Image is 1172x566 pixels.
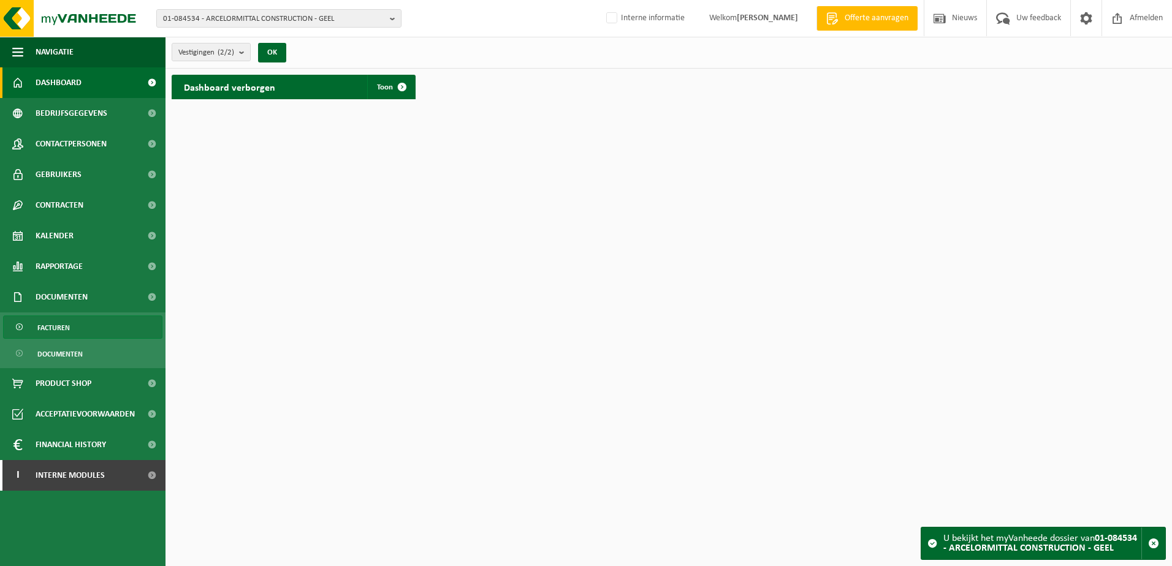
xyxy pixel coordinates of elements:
[12,460,23,491] span: I
[842,12,911,25] span: Offerte aanvragen
[737,13,798,23] strong: [PERSON_NAME]
[36,460,105,491] span: Interne modules
[36,282,88,312] span: Documenten
[258,43,286,62] button: OK
[172,75,287,99] h2: Dashboard verborgen
[36,221,74,251] span: Kalender
[37,316,70,339] span: Facturen
[36,251,83,282] span: Rapportage
[36,190,83,221] span: Contracten
[36,129,107,159] span: Contactpersonen
[218,48,234,56] count: (2/2)
[3,315,162,339] a: Facturen
[36,399,135,429] span: Acceptatievoorwaarden
[37,342,83,366] span: Documenten
[178,43,234,62] span: Vestigingen
[36,37,74,67] span: Navigatie
[604,9,685,28] label: Interne informatie
[36,98,107,129] span: Bedrijfsgegevens
[943,534,1137,553] strong: 01-084534 - ARCELORMITTAL CONSTRUCTION - GEEL
[367,75,414,99] a: Toon
[816,6,918,31] a: Offerte aanvragen
[156,9,401,28] button: 01-084534 - ARCELORMITTAL CONSTRUCTION - GEEL
[172,43,251,61] button: Vestigingen(2/2)
[36,67,82,98] span: Dashboard
[163,10,385,28] span: 01-084534 - ARCELORMITTAL CONSTRUCTION - GEEL
[377,83,393,91] span: Toon
[943,527,1141,559] div: U bekijkt het myVanheede dossier van
[36,368,91,399] span: Product Shop
[3,342,162,365] a: Documenten
[36,429,106,460] span: Financial History
[36,159,82,190] span: Gebruikers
